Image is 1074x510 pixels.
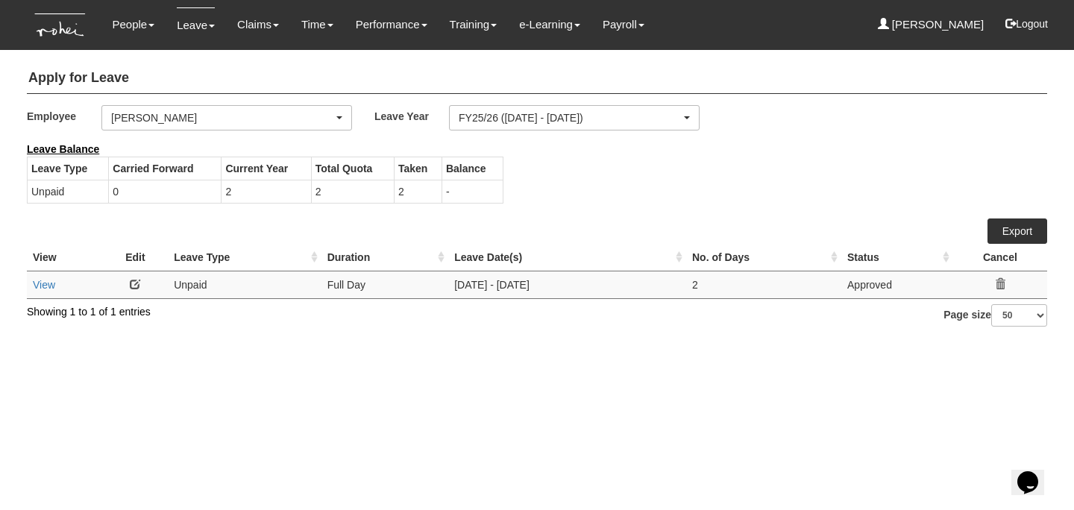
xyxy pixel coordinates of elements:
select: Page size [991,304,1047,327]
label: Employee [27,105,101,127]
a: Export [987,218,1047,244]
td: 2 [394,180,442,203]
a: [PERSON_NAME] [878,7,984,42]
td: [DATE] - [DATE] [448,271,686,298]
h4: Apply for Leave [27,63,1047,94]
th: Carried Forward [109,157,222,180]
a: e-Learning [519,7,580,42]
td: 2 [686,271,841,298]
button: Logout [995,6,1058,42]
label: Leave Year [374,105,449,127]
td: 0 [109,180,222,203]
td: Unpaid [168,271,321,298]
th: Current Year [222,157,311,180]
th: Balance [442,157,503,180]
th: Status : activate to sort column ascending [841,244,953,271]
th: Duration : activate to sort column ascending [321,244,449,271]
button: [PERSON_NAME] [101,105,352,130]
button: FY25/26 ([DATE] - [DATE]) [449,105,700,130]
a: Performance [356,7,427,42]
b: Leave Balance [27,143,99,155]
div: [PERSON_NAME] [111,110,333,125]
a: Claims [237,7,279,42]
th: View [27,244,103,271]
td: Full Day [321,271,449,298]
td: Approved [841,271,953,298]
a: People [112,7,154,42]
iframe: chat widget [1011,450,1059,495]
a: Payroll [603,7,644,42]
th: Edit [103,244,169,271]
th: Leave Type : activate to sort column ascending [168,244,321,271]
a: Leave [177,7,215,42]
a: Training [450,7,497,42]
td: Unpaid [28,180,109,203]
th: Total Quota [311,157,394,180]
th: Cancel [953,244,1047,271]
th: No. of Days : activate to sort column ascending [686,244,841,271]
th: Taken [394,157,442,180]
a: View [33,279,55,291]
td: - [442,180,503,203]
th: Leave Type [28,157,109,180]
th: Leave Date(s) : activate to sort column ascending [448,244,686,271]
label: Page size [943,304,1047,327]
a: Time [301,7,333,42]
td: 2 [311,180,394,203]
td: 2 [222,180,311,203]
div: FY25/26 ([DATE] - [DATE]) [459,110,681,125]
